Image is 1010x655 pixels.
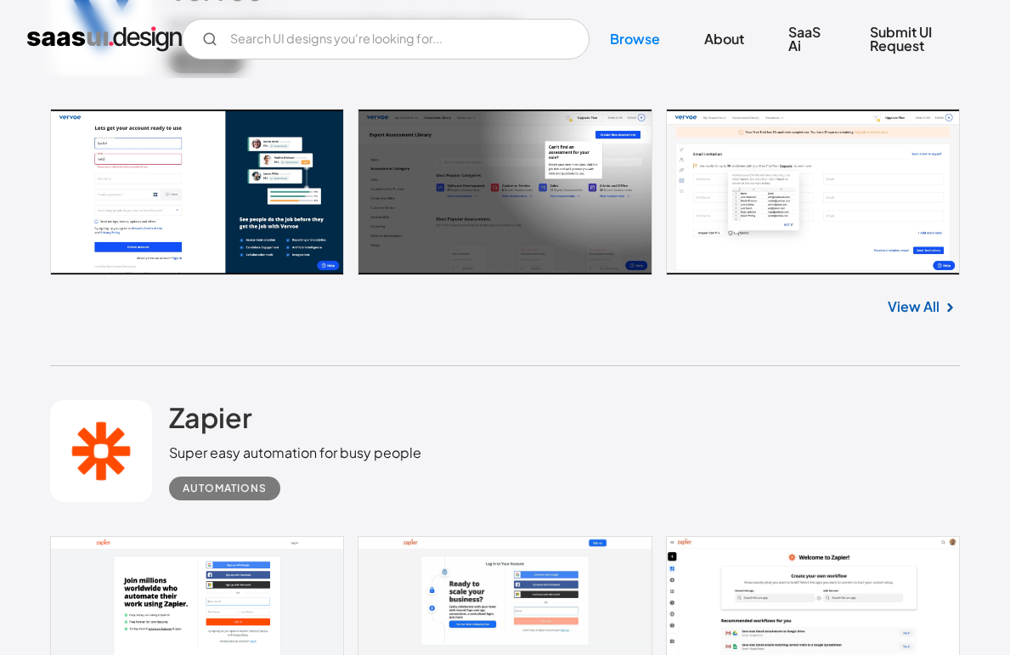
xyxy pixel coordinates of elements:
a: About [684,20,765,58]
a: SaaS Ai [768,14,846,65]
h2: Zapier [169,400,252,434]
a: Browse [590,20,680,58]
a: Zapier [169,400,252,443]
div: Super easy automation for busy people [169,443,421,463]
a: home [27,25,182,53]
input: Search UI designs you're looking for... [182,19,590,59]
div: Automations [183,478,267,499]
a: View All [888,296,939,317]
a: Submit UI Request [849,14,983,65]
form: Email Form [182,19,590,59]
